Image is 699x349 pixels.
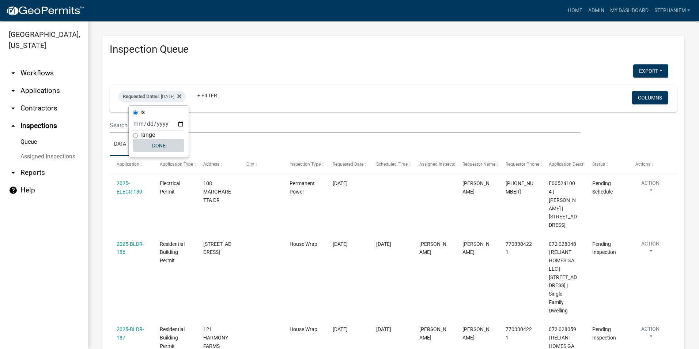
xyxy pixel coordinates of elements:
datatable-header-cell: Requestor Name [456,156,499,173]
span: Application [117,162,139,167]
button: Columns [632,91,668,104]
span: Residential Building Permit [160,241,185,264]
datatable-header-cell: Scheduled Time [369,156,412,173]
datatable-header-cell: Application Description [542,156,585,173]
button: Action [635,179,665,198]
span: Assigned Inspector [419,162,457,167]
span: 7703304221 [506,326,532,341]
span: Pending Inspection [592,241,616,255]
datatable-header-cell: Application Type [153,156,196,173]
span: Inspection Type [290,162,321,167]
datatable-header-cell: Inspection Type [283,156,326,173]
span: Application Description [549,162,595,167]
a: 2025-BLDR-187 [117,326,144,341]
span: jackson ford [462,241,490,255]
span: 103 HARMONY GROVE CT [203,241,231,255]
a: 2025-BLDR-186 [117,241,144,255]
datatable-header-cell: Status [585,156,628,173]
datatable-header-cell: City [239,156,283,173]
span: Electrical Permit [160,180,180,195]
span: Pending Schedule [592,180,613,195]
datatable-header-cell: Actions [628,156,672,173]
span: Michele Rivera [419,241,446,255]
span: Requested Date [333,162,363,167]
i: arrow_drop_down [9,168,18,177]
span: Kenteria Williams [462,180,490,195]
span: 108 MARGHARETTA DR [203,180,231,203]
h3: Inspection Queue [110,43,677,56]
datatable-header-cell: Application [110,156,153,173]
span: Requestor Phone [506,162,539,167]
a: My Dashboard [607,4,651,18]
span: Scheduled Time [376,162,408,167]
div: [DATE] [376,325,405,334]
i: arrow_drop_up [9,121,18,130]
span: City [246,162,254,167]
datatable-header-cell: Requestor Phone [499,156,542,173]
span: 7703304221 [506,241,532,255]
span: Requestor Name [462,162,495,167]
div: is [DATE] [118,91,186,102]
span: 072 028048 | RELIANT HOMES GA LLC | 103 HARMONY GROVE CT | Single Family Dwelling [549,241,577,314]
span: House Wrap [290,241,317,247]
span: Michele Rivera [419,326,446,341]
button: Export [633,64,668,78]
a: 2025-ELECR-139 [117,180,142,195]
span: E005241004 | PIPER MICHAEL | 108 MargharettiA Drive [549,180,577,228]
span: Permanent Power [290,180,315,195]
button: Done [133,139,184,152]
input: Search for inspections [110,118,581,133]
span: Actions [635,162,650,167]
i: arrow_drop_down [9,86,18,95]
span: Residential Building Permit [160,326,185,349]
div: [DATE] [376,240,405,248]
span: 09/09/2025 [333,241,348,247]
span: Requested Date [123,94,156,99]
label: range [140,132,155,138]
i: help [9,186,18,195]
button: Action [635,325,665,344]
datatable-header-cell: Address [196,156,239,173]
button: Action [635,240,665,258]
span: Application Type [160,162,193,167]
i: arrow_drop_down [9,104,18,113]
span: 09/09/2025 [333,180,348,186]
span: 09/09/2025 [333,326,348,332]
label: is [140,109,145,115]
span: Pending Inspection [592,326,616,341]
span: Jackson ford [462,326,490,341]
span: Status [592,162,605,167]
datatable-header-cell: Assigned Inspector [412,156,456,173]
a: + Filter [192,89,223,102]
span: Address [203,162,219,167]
a: Home [565,4,585,18]
a: StephanieM [651,4,693,18]
i: arrow_drop_down [9,69,18,78]
span: House Wrap [290,326,317,332]
span: 706-473-9868 [506,180,533,195]
a: Data [110,133,131,156]
datatable-header-cell: Requested Date [326,156,369,173]
a: Admin [585,4,607,18]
